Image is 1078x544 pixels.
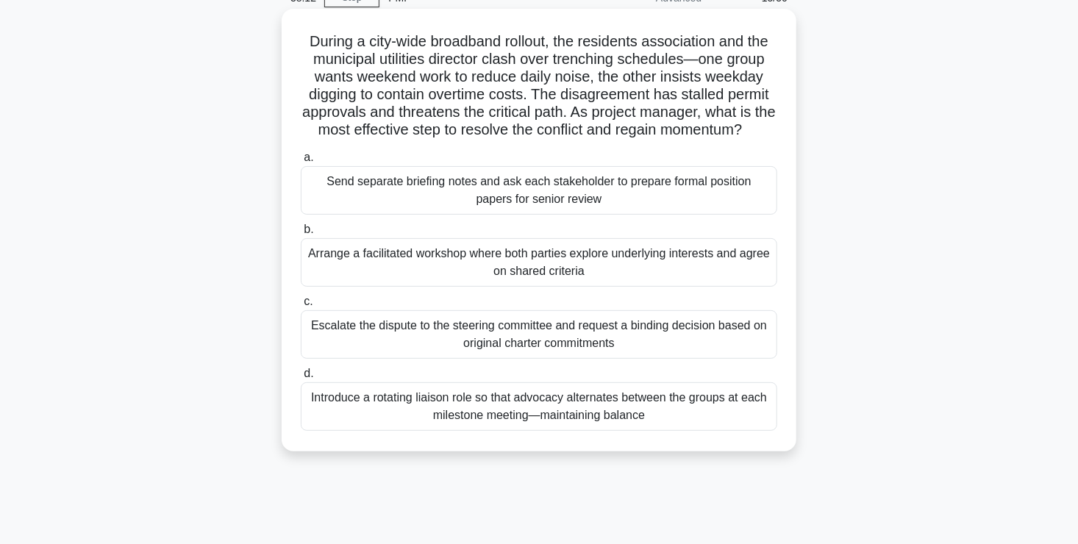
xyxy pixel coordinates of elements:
div: Escalate the dispute to the steering committee and request a binding decision based on original c... [301,310,777,359]
h5: During a city-wide broadband rollout, the residents association and the municipal utilities direc... [299,32,779,140]
span: a. [304,151,313,163]
span: d. [304,367,313,379]
div: Arrange a facilitated workshop where both parties explore underlying interests and agree on share... [301,238,777,287]
div: Introduce a rotating liaison role so that advocacy alternates between the groups at each mileston... [301,382,777,431]
div: Send separate briefing notes and ask each stakeholder to prepare formal position papers for senio... [301,166,777,215]
span: b. [304,223,313,235]
span: c. [304,295,313,307]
